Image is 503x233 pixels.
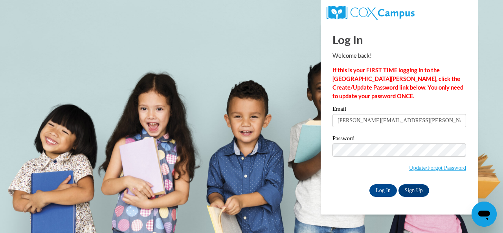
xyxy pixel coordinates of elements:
[332,51,466,60] p: Welcome back!
[369,184,397,197] input: Log In
[332,106,466,114] label: Email
[472,202,497,227] iframe: Button to launch messaging window
[332,67,463,99] strong: If this is your FIRST TIME logging in to the [GEOGRAPHIC_DATA][PERSON_NAME], click the Create/Upd...
[332,136,466,143] label: Password
[398,184,429,197] a: Sign Up
[409,165,466,171] a: Update/Forgot Password
[332,31,466,48] h1: Log In
[327,6,415,20] img: COX Campus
